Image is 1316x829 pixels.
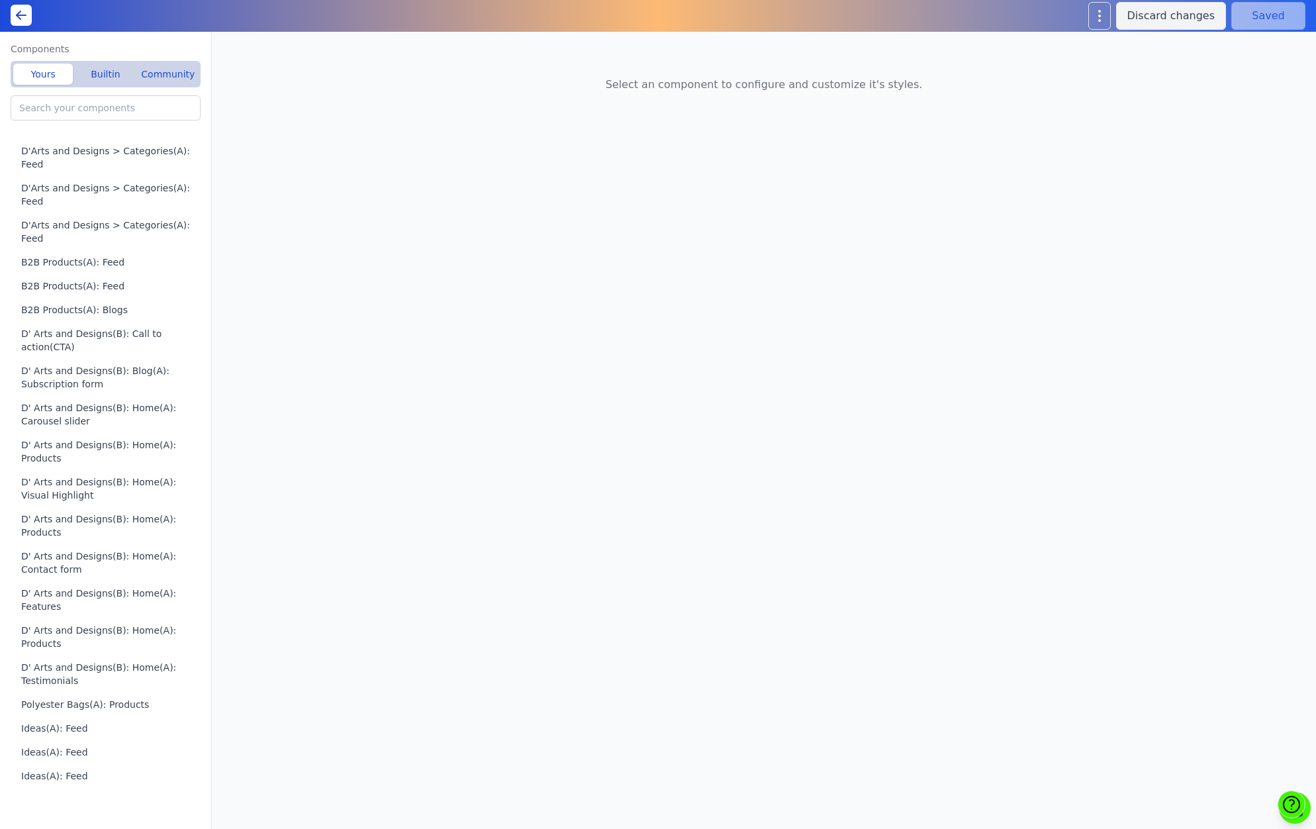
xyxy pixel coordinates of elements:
button: D' Arts and Designs(B): Home(A): Contact form [11,544,206,581]
button: D' Arts and Designs(B): Call to action(CTA) [11,322,206,359]
button: Polyester Bags(A): Products [11,693,206,716]
button: D'Arts and Designs > Categories(A): Feed [11,176,206,213]
button: Community [138,64,198,85]
button: D' Arts and Designs(B): Home(A): Products [11,433,206,470]
button: D' Arts and Designs(B): Home(A): Visual Highlight [11,470,206,507]
button: B2B Products(A): Feed [11,274,206,298]
button: Ideas(A): Feed [11,764,206,788]
button: B2B Products(A): Blogs [11,298,206,322]
p: Select an component to configure and customize it's styles. [606,77,923,93]
label: Components [11,42,201,56]
input: Search your components [11,95,201,121]
button: B2B Products(A): Feed [11,250,206,274]
button: D' Arts and Designs(B): Home(A): Testimonials [11,656,206,693]
button: Builtin [75,64,135,85]
button: D' Arts and Designs(B): Home(A): Features [11,581,206,618]
button: D' Arts and Designs(B): Home(A): Products [11,618,206,656]
button: D'Arts and Designs > Categories(A): Feed [11,213,206,250]
button: Saved [1231,2,1305,30]
button: Ideas(A): Feed [11,716,206,740]
button: D' Arts and Designs(B): Blog(A): Subscription form [11,359,206,396]
button: D' Arts and Designs(B): Home(A): Products [11,507,206,544]
button: Discard changes [1116,2,1226,30]
button: Yours [13,64,73,85]
button: D'Arts and Designs > Categories(A): Feed [11,139,206,176]
button: Ideas(A): Feed [11,740,206,764]
button: D' Arts and Designs(B): Home(A): Carousel slider [11,396,206,433]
